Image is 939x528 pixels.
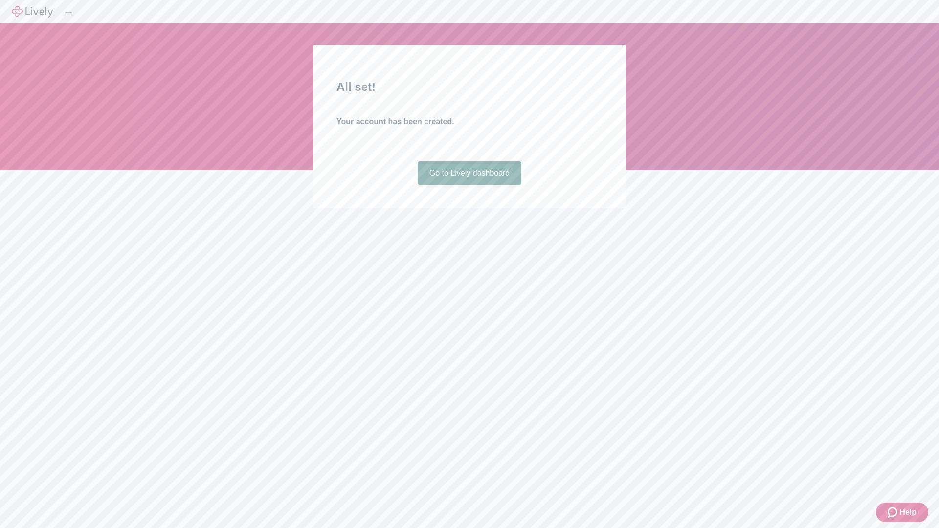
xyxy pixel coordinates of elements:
[336,78,603,96] h2: All set!
[418,161,522,185] a: Go to Lively dashboard
[876,503,928,522] button: Zendesk support iconHelp
[899,506,917,518] span: Help
[336,116,603,128] h4: Your account has been created.
[12,6,53,18] img: Lively
[65,12,72,15] button: Log out
[888,506,899,518] svg: Zendesk support icon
